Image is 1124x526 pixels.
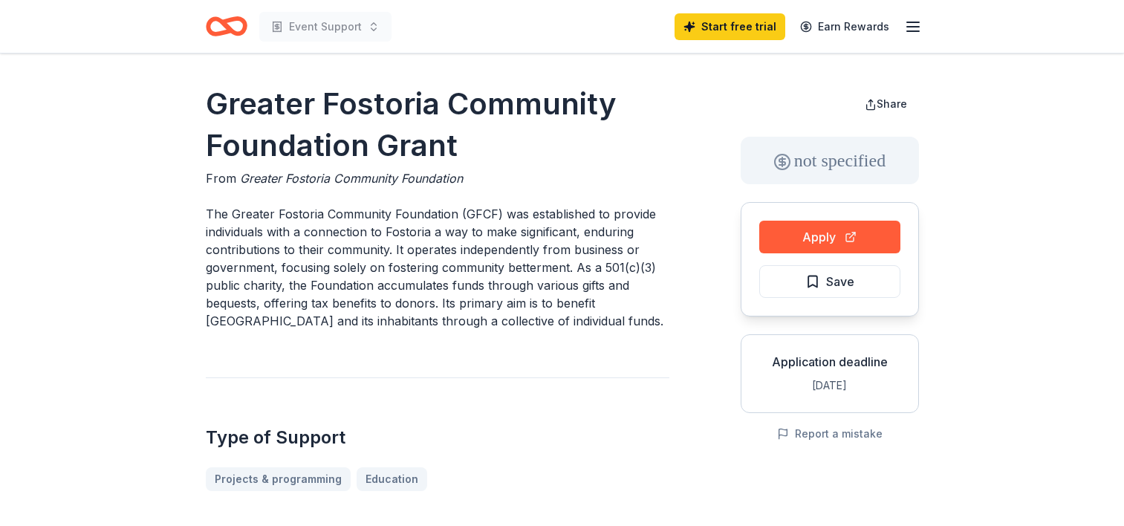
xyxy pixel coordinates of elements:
div: not specified [741,137,919,184]
h1: Greater Fostoria Community Foundation Grant [206,83,669,166]
a: Projects & programming [206,467,351,491]
span: Event Support [289,18,362,36]
button: Save [759,265,900,298]
a: Home [206,9,247,44]
a: Earn Rewards [791,13,898,40]
div: From [206,169,669,187]
div: [DATE] [753,377,906,394]
span: Share [877,97,907,110]
button: Event Support [259,12,392,42]
a: Start free trial [675,13,785,40]
p: The Greater Fostoria Community Foundation (GFCF) was established to provide individuals with a co... [206,205,669,330]
span: Save [826,272,854,291]
button: Apply [759,221,900,253]
h2: Type of Support [206,426,669,449]
button: Share [853,89,919,119]
div: Application deadline [753,353,906,371]
span: Greater Fostoria Community Foundation [240,171,463,186]
button: Report a mistake [777,425,883,443]
a: Education [357,467,427,491]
